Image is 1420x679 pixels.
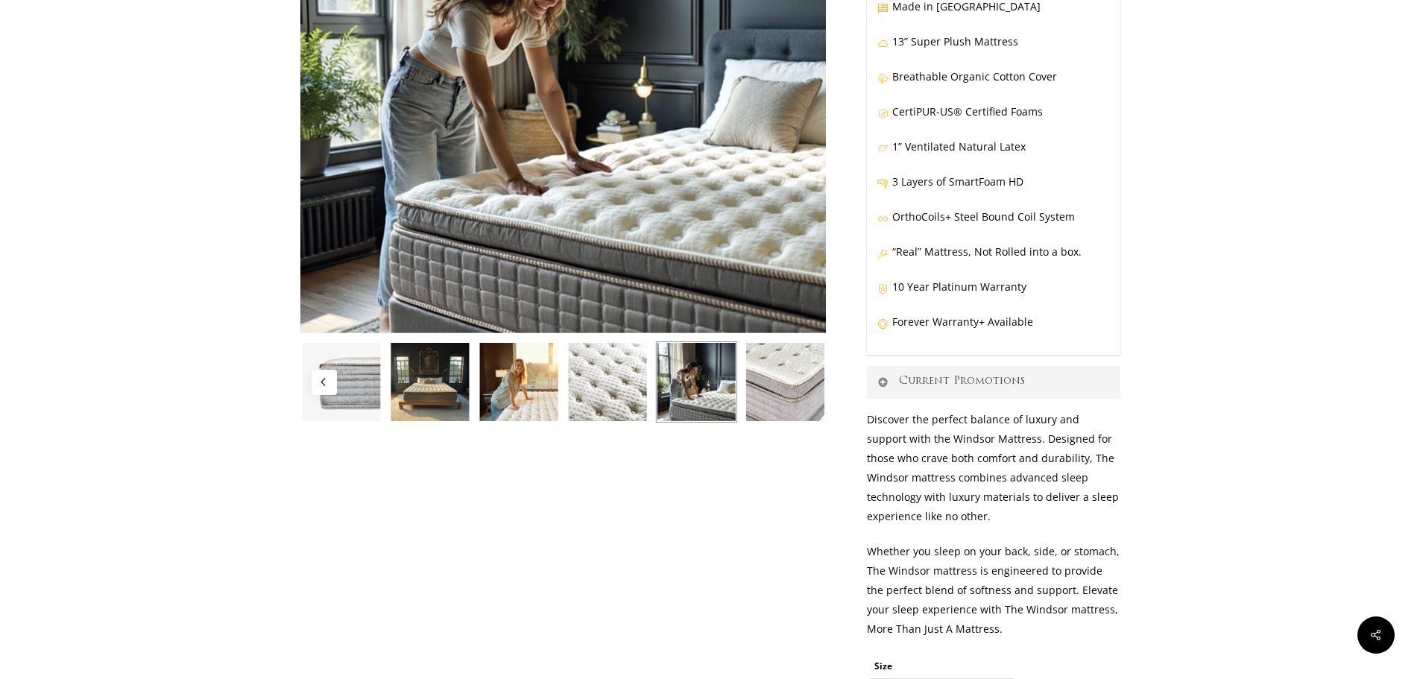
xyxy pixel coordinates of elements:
[877,277,1110,312] p: 10 Year Platinum Warranty
[877,172,1110,207] p: 3 Layers of SmartFoam HD
[877,312,1110,347] p: Forever Warranty+ Available
[877,137,1110,172] p: 1” Ventilated Natural Latex
[877,207,1110,242] p: OrthoCoils+ Steel Bound Coil System
[867,366,1120,399] a: Current Promotions
[877,102,1110,137] p: CertiPUR-US® Certified Foams
[300,341,382,423] img: Windsor-Side-Profile-HD-Closeup
[655,341,736,423] img: Windsor-Loft-Photoshoot-Amelia Feels the Plush Pillow top.
[877,32,1110,67] p: 13” Super Plush Mattress
[867,410,1120,542] p: Discover the perfect balance of luxury and support with the Windsor Mattress. Designed for those ...
[389,341,470,423] img: Windsor In NH Manor
[312,370,337,395] button: Previous
[877,242,1110,277] p: “Real” Mattress, Not Rolled into a box.
[867,542,1120,654] p: Whether you sleep on your back, side, or stomach, The Windsor mattress is engineered to provide t...
[877,67,1110,102] p: Breathable Organic Cotton Cover
[874,660,892,672] label: Size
